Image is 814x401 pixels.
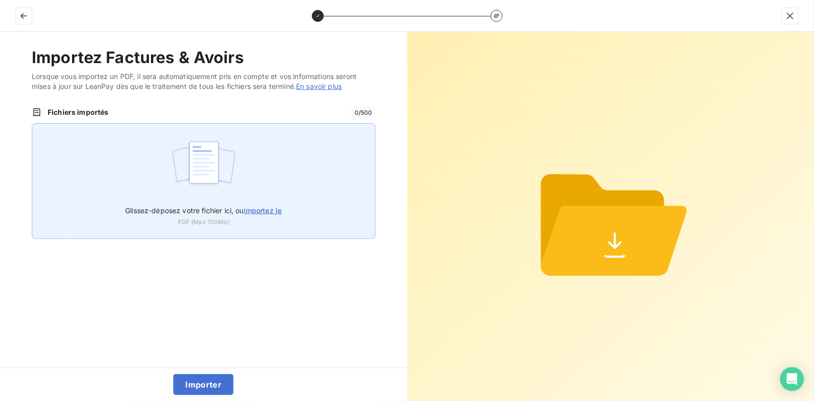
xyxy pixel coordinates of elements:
img: illustration [171,136,237,199]
div: Open Intercom Messenger [780,367,804,391]
span: Fichiers importés [48,107,346,117]
span: Glissez-déposez votre fichier ici, ou [125,206,282,215]
span: Lorsque vous importez un PDF, il sera automatiquement pris en compte et vos informations seront m... [32,72,375,91]
span: PDF (Max 100Mo) [178,218,229,227]
button: Importer [173,374,233,395]
span: importez le [244,206,282,215]
h2: Importez Factures & Avoirs [32,48,375,68]
a: En savoir plus [296,82,342,90]
span: 0 / 500 [352,108,375,117]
